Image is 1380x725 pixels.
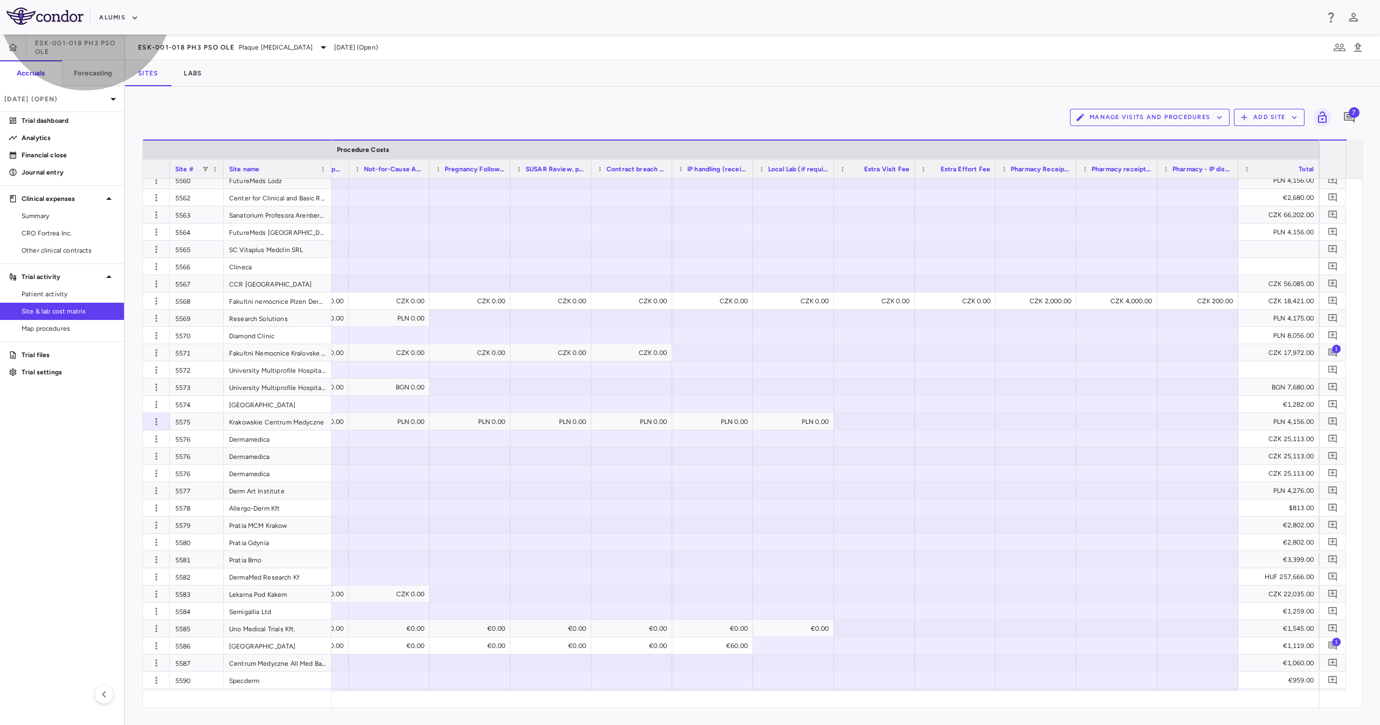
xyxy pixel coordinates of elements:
button: Add comment [1326,535,1340,549]
div: CZK 0.00 [439,292,505,310]
div: BGN 0.00 [358,379,424,396]
p: Trial files [22,350,115,360]
span: Procedure Costs [337,146,389,154]
button: Add comment [1326,190,1340,205]
div: Krakowskie Centrum Medyczne [224,413,332,430]
button: Add comment [1326,311,1340,325]
button: Add comment [1326,242,1340,256]
span: Plaque [MEDICAL_DATA] [239,43,313,52]
span: Pharmacy - IP dispensing to the site (PI) individually as needed (per 1 dispensation) [1172,165,1233,173]
div: €1,545.00 [1248,620,1314,637]
div: PLN 4,175.00 [1248,310,1314,327]
span: Lock grid [1309,108,1331,127]
div: 5577 [170,482,224,499]
div: €0.00 [358,637,424,654]
span: Summary [22,211,115,221]
button: Add comment [1326,638,1340,653]
div: CZK 0.00 [682,292,748,310]
div: Clineca [224,258,332,275]
div: Research Solutions [224,310,332,326]
button: Add comment [1340,108,1358,127]
div: CZK 0.00 [763,292,829,310]
svg: Add comment [1328,554,1338,564]
div: 5569 [170,310,224,326]
div: 5564 [170,224,224,240]
div: 5571 [170,344,224,361]
div: 5574 [170,396,224,413]
div: €0.00 [439,620,505,637]
div: 5581 [170,551,224,568]
div: 5579 [170,517,224,533]
div: PLN 0.00 [358,310,424,327]
div: 5572 [170,361,224,378]
div: CZK 25,113.00 [1248,430,1314,448]
svg: Add comment [1328,296,1338,306]
span: ESK-001-018 Ph3 PsO OLE [35,39,124,56]
div: Dermamedica [224,465,332,482]
svg: Add comment [1328,434,1338,444]
p: Clinical expenses [22,194,102,204]
div: Specderm [224,672,332,688]
div: Fakultni Nemocnice Kralovske Vinohrady FNKV Dermatovenerologicka Klinika [224,344,332,361]
button: Alumis [99,9,139,26]
span: Site & lab cost matrix [22,306,115,316]
button: Add comment [1326,518,1340,532]
svg: Add comment [1328,675,1338,685]
div: [GEOGRAPHIC_DATA] [224,637,332,654]
button: Add comment [1326,449,1340,463]
div: HUF 257,666.00 [1248,568,1314,585]
div: CZK 25,113.00 [1248,448,1314,465]
div: CZK 0.00 [520,344,586,361]
button: Add comment [1326,294,1340,308]
div: Dermamedica [224,430,332,447]
div: CZK 2,000.00 [1005,292,1071,310]
span: Contract breach fee [606,165,667,173]
div: CZK 18,421.00 [1248,292,1314,310]
button: Add comment [1326,673,1340,687]
div: Allergo-Derm Kft [224,499,332,516]
svg: Add comment [1328,606,1338,616]
div: €1,119.00 [1248,637,1314,654]
span: [DATE] (Open) [334,43,378,52]
span: 7 [1349,107,1360,118]
svg: Add comment [1328,210,1338,220]
div: Pratia Brno [224,551,332,568]
button: Labs [171,60,215,86]
div: €0.00 [520,620,586,637]
div: FutureMeds Lodz [224,172,332,189]
div: PLN 0.00 [358,413,424,430]
div: PLN 4,156.00 [1248,224,1314,241]
div: €0.00 [601,637,667,654]
div: CZK 25,113.00 [1248,465,1314,482]
div: CZK 66,202.00 [1248,206,1314,224]
div: 5567 [170,275,224,292]
span: Extra Effort Fee [941,165,990,173]
svg: Add comment [1328,278,1338,289]
div: Dermamedica [224,448,332,464]
svg: Add comment [1328,485,1338,496]
p: Journal entry [22,168,115,177]
svg: Add comment [1328,382,1338,392]
button: Add comment [1326,466,1340,480]
div: CZK 56,085.00 [1248,275,1314,292]
svg: Add comment [1328,589,1338,599]
div: 5560 [170,172,224,189]
span: Local Lab (if required) [768,165,829,173]
div: CZK 22,035.00 [1248,585,1314,603]
div: 5576 [170,448,224,464]
span: Other clinical contracts [22,246,115,255]
div: CZK 0.00 [601,344,667,361]
button: Add comment [1326,587,1340,601]
svg: Add comment [1328,330,1338,340]
button: Add comment [1326,656,1340,670]
div: PLN 4,156.00 [1248,413,1314,430]
div: CZK 200.00 [1167,292,1233,310]
div: 5587 [170,654,224,671]
svg: Add comment [1328,175,1338,185]
div: PLN 0.00 [439,413,505,430]
svg: Add comment [1328,399,1338,409]
div: 5584 [170,603,224,619]
div: 5578 [170,499,224,516]
div: Sanatorium Profesora Arenbergera [224,206,332,223]
svg: Add comment [1328,347,1338,358]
